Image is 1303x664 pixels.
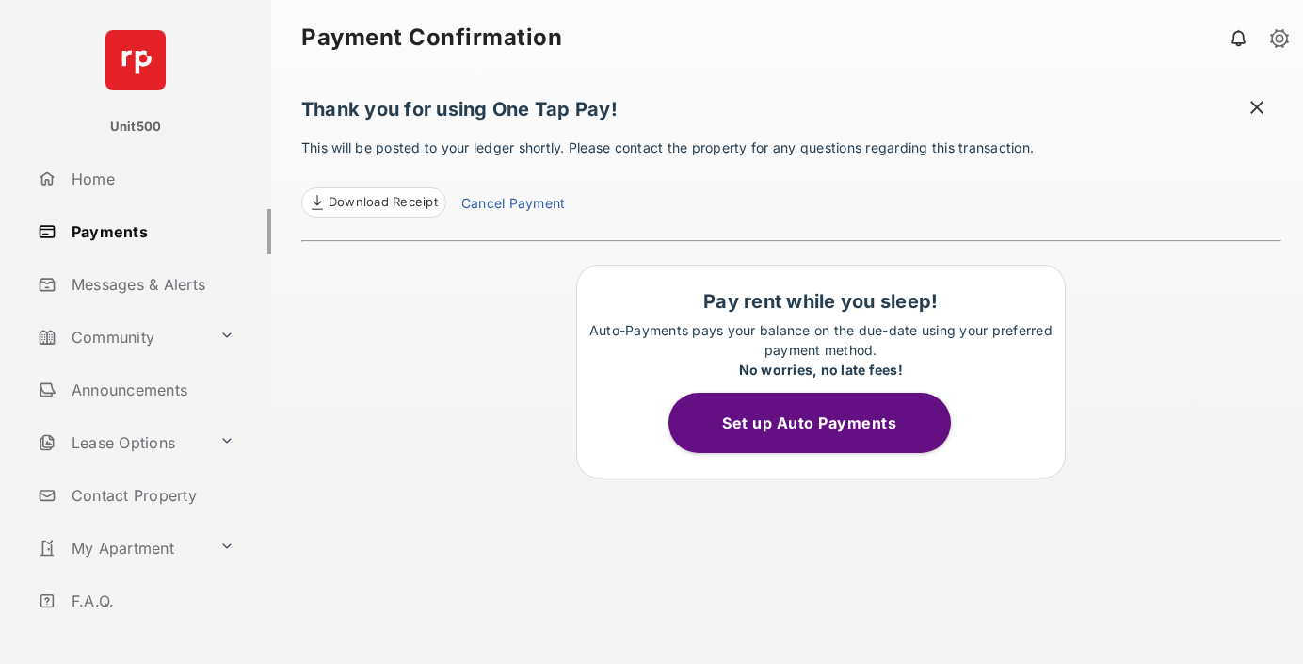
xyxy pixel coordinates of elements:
a: Lease Options [30,420,212,465]
h1: Thank you for using One Tap Pay! [301,98,1281,130]
a: Home [30,156,271,202]
a: Cancel Payment [461,193,565,218]
a: Contact Property [30,473,271,518]
a: F.A.Q. [30,578,271,624]
a: Download Receipt [301,187,446,218]
a: Set up Auto Payments [668,413,973,432]
a: Messages & Alerts [30,262,271,307]
p: Unit500 [110,118,162,137]
p: This will be posted to your ledger shortly. Please contact the property for any questions regardi... [301,138,1281,218]
a: My Apartment [30,526,212,571]
a: Payments [30,209,271,254]
h1: Pay rent while you sleep! [587,290,1056,313]
div: No worries, no late fees! [587,360,1056,380]
p: Auto-Payments pays your balance on the due-date using your preferred payment method. [587,320,1056,380]
span: Download Receipt [329,193,438,212]
img: svg+xml;base64,PHN2ZyB4bWxucz0iaHR0cDovL3d3dy53My5vcmcvMjAwMC9zdmciIHdpZHRoPSI2NCIgaGVpZ2h0PSI2NC... [105,30,166,90]
a: Community [30,315,212,360]
a: Announcements [30,367,271,413]
strong: Payment Confirmation [301,26,562,49]
button: Set up Auto Payments [668,393,951,453]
